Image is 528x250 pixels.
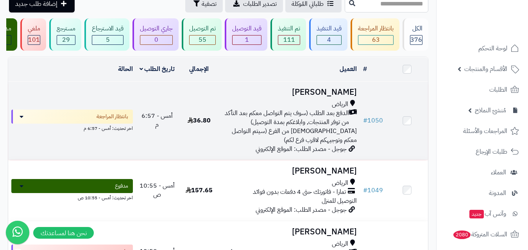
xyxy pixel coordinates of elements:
a: المدونة [441,184,523,202]
h3: [PERSON_NAME] [223,88,357,97]
a: السلات المتروكة2080 [441,225,523,244]
span: لوحة التحكم [478,43,507,54]
div: مسترجع [57,24,75,33]
a: تاريخ الطلب [140,64,175,74]
a: قيد الاسترجاع 5 [83,18,131,51]
span: مدفوع [115,182,128,190]
span: جديد [469,210,484,218]
a: الكل376 [401,18,430,51]
span: الدفع بعد الطلب (سوف يتم التواصل معكم بعد التأكد من توفر المنتجات, وابلاغكم بمدة التوصيل) [223,109,349,127]
div: 29 [57,35,75,44]
a: قيد التنفيذ 4 [308,18,349,51]
h3: [PERSON_NAME] [223,227,357,236]
div: 55 [190,35,215,44]
span: تمارا - فاتورتك حتى 4 دفعات بدون فوائد [253,188,346,197]
div: قيد التنفيذ [317,24,342,33]
div: الكل [410,24,422,33]
a: وآتس آبجديد [441,204,523,223]
span: الطلبات [489,84,507,95]
div: 63 [358,35,393,44]
span: جوجل - مصدر الطلب: الموقع الإلكتروني [256,144,347,154]
span: الرياض [332,239,348,248]
span: أمس - 6:57 م [141,111,173,129]
span: أمس - 10:55 ص [140,181,175,199]
a: ملغي 101 [19,18,48,51]
a: #1050 [363,116,383,125]
span: 1 [245,35,249,44]
span: # [363,186,367,195]
span: 5 [106,35,110,44]
span: الرياض [332,100,348,109]
div: بانتظار المراجعة [358,24,394,33]
a: العميل [340,64,357,74]
div: اخر تحديث: أمس - 6:57 م [11,124,133,132]
div: قيد الاسترجاع [92,24,123,33]
span: جوجل - مصدر الطلب: الموقع الإلكتروني [256,205,347,215]
div: 0 [140,35,172,44]
a: طلبات الإرجاع [441,142,523,161]
span: بانتظار المراجعة [97,113,128,121]
span: # [363,116,367,125]
img: logo-2.png [475,20,521,36]
h3: [PERSON_NAME] [223,167,357,176]
span: 29 [62,35,70,44]
span: 157.65 [186,186,213,195]
a: قيد التوصيل 1 [223,18,269,51]
div: ملغي [28,24,40,33]
span: وآتس آب [469,208,506,219]
a: #1049 [363,186,383,195]
span: [DEMOGRAPHIC_DATA] من الفرع (سيتم التواصل معكم وتوجيهكم لاقرب فرع لكم) [232,126,357,145]
span: الأقسام والمنتجات [464,64,507,74]
span: 55 [199,35,206,44]
a: الطلبات [441,80,523,99]
a: تم التوصيل 55 [180,18,223,51]
a: # [363,64,367,74]
span: الرياض [332,179,348,188]
span: 2080 [453,230,471,239]
span: طلبات الإرجاع [476,146,507,157]
div: قيد التوصيل [232,24,261,33]
div: 111 [278,35,300,44]
div: تم التوصيل [189,24,216,33]
span: المدونة [489,188,506,199]
a: مسترجع 29 [48,18,83,51]
a: المراجعات والأسئلة [441,122,523,140]
span: 111 [283,35,295,44]
span: 63 [372,35,380,44]
span: التوصيل للمنزل [322,196,357,206]
div: 5 [92,35,123,44]
span: 36.80 [188,116,211,125]
div: 1 [233,35,261,44]
span: 101 [28,35,40,44]
span: العملاء [491,167,506,178]
a: العملاء [441,163,523,182]
span: 0 [154,35,158,44]
a: تم التنفيذ 111 [269,18,308,51]
span: المراجعات والأسئلة [463,126,507,137]
a: الإجمالي [189,64,209,74]
span: السلات المتروكة [453,229,507,240]
span: 376 [410,35,422,44]
span: 4 [327,35,331,44]
div: 101 [28,35,40,44]
a: بانتظار المراجعة 63 [349,18,401,51]
div: جاري التوصيل [140,24,173,33]
a: لوحة التحكم [441,39,523,58]
span: مُنشئ النماذج [475,105,506,116]
a: الحالة [118,64,133,74]
div: تم التنفيذ [278,24,300,33]
a: جاري التوصيل 0 [131,18,180,51]
div: 4 [317,35,341,44]
div: اخر تحديث: أمس - 10:55 ص [11,193,133,201]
